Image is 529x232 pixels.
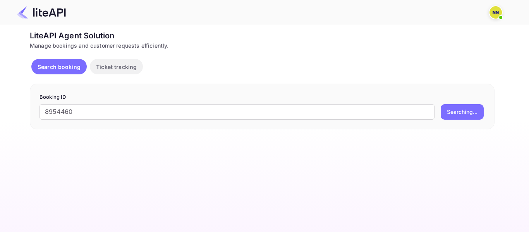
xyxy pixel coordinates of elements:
div: Manage bookings and customer requests efficiently. [30,41,495,50]
img: N/A N/A [489,6,502,19]
button: Searching... [441,104,484,120]
p: Search booking [38,63,81,71]
p: Ticket tracking [96,63,137,71]
div: LiteAPI Agent Solution [30,30,495,41]
img: LiteAPI Logo [17,6,66,19]
p: Booking ID [40,93,485,101]
input: Enter Booking ID (e.g., 63782194) [40,104,435,120]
